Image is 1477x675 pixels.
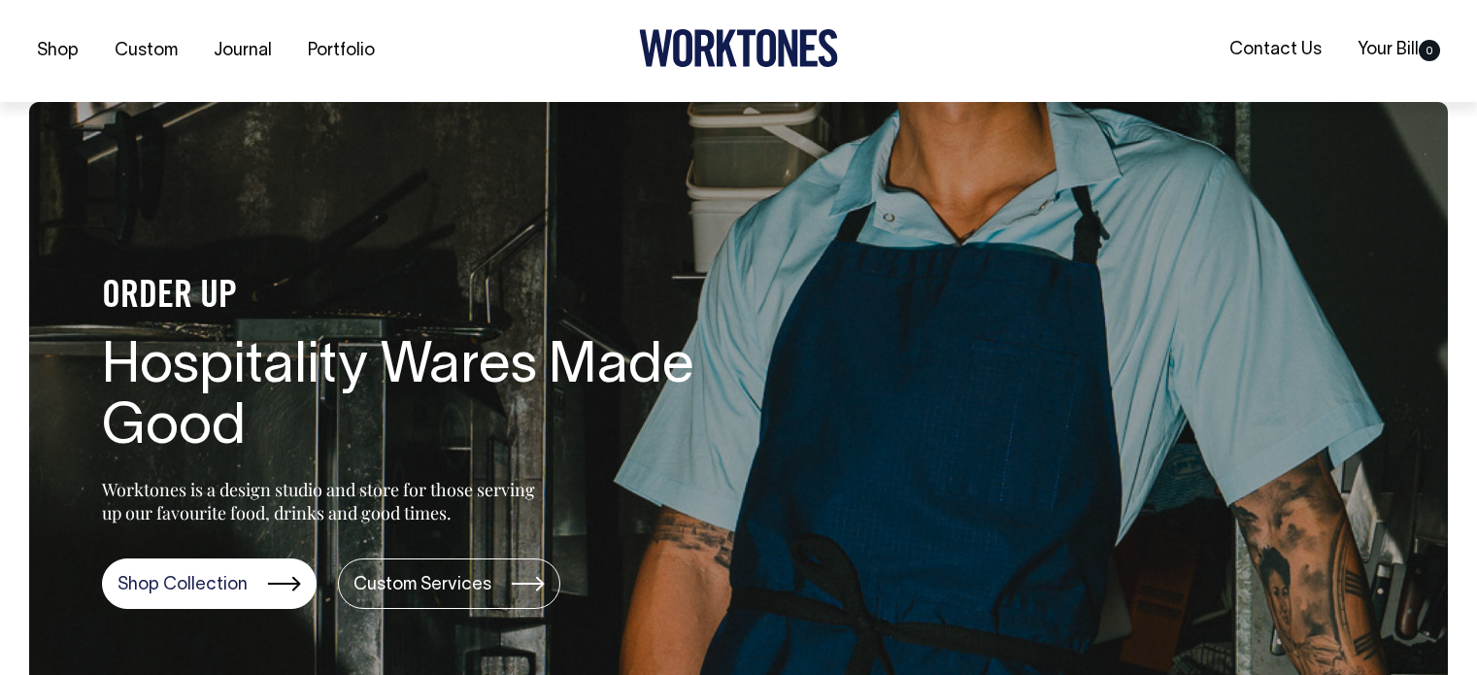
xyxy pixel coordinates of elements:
a: Portfolio [300,35,383,67]
h4: ORDER UP [102,277,723,318]
p: Worktones is a design studio and store for those serving up our favourite food, drinks and good t... [102,478,544,524]
a: Custom [107,35,185,67]
a: Shop [29,35,86,67]
a: Your Bill0 [1350,34,1448,66]
h1: Hospitality Wares Made Good [102,337,723,461]
span: 0 [1419,40,1440,61]
a: Shop Collection [102,558,317,609]
a: Contact Us [1222,34,1329,66]
a: Custom Services [338,558,560,609]
a: Journal [206,35,280,67]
